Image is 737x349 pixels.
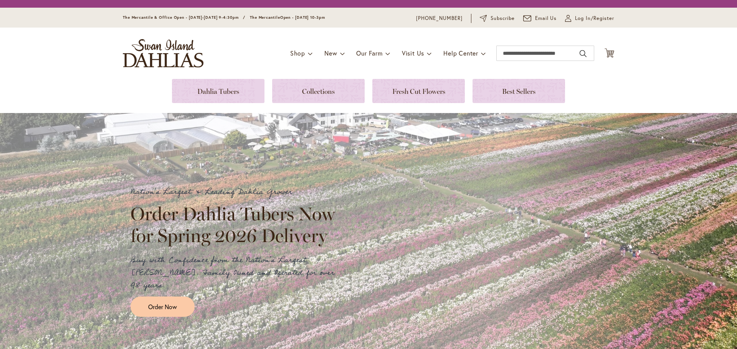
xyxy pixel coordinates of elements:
[290,49,305,57] span: Shop
[402,49,424,57] span: Visit Us
[148,302,177,311] span: Order Now
[443,49,478,57] span: Help Center
[580,48,587,60] button: Search
[123,39,203,67] a: store logo
[324,49,337,57] span: New
[491,15,515,22] span: Subscribe
[416,15,463,22] a: [PHONE_NUMBER]
[131,254,342,292] p: Buy with Confidence from the Nation's Largest [PERSON_NAME]. Family Owned and Operated for over 9...
[131,297,195,317] a: Order Now
[123,15,280,20] span: The Mercantile & Office Open - [DATE]-[DATE] 9-4:30pm / The Mercantile
[356,49,382,57] span: Our Farm
[535,15,557,22] span: Email Us
[575,15,614,22] span: Log In/Register
[565,15,614,22] a: Log In/Register
[523,15,557,22] a: Email Us
[131,203,342,246] h2: Order Dahlia Tubers Now for Spring 2026 Delivery
[131,186,342,198] p: Nation's Largest & Leading Dahlia Grower
[280,15,325,20] span: Open - [DATE] 10-3pm
[480,15,515,22] a: Subscribe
